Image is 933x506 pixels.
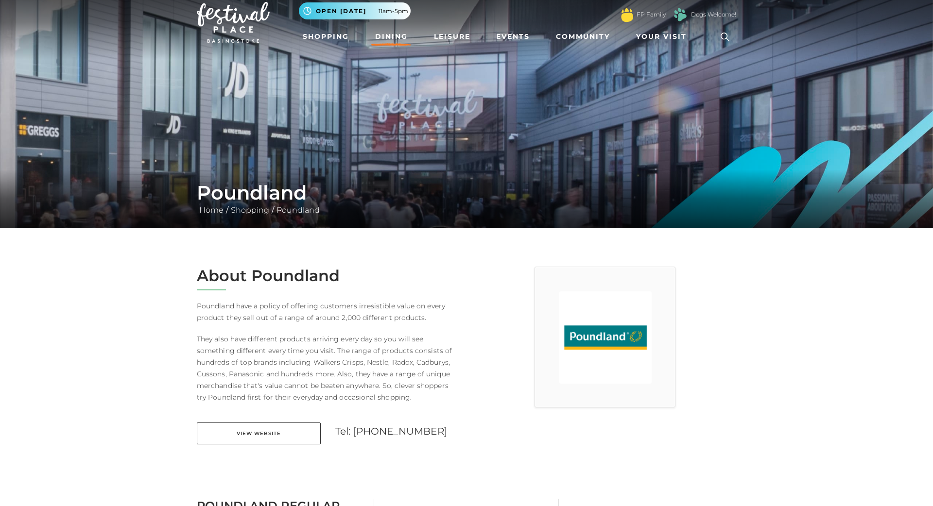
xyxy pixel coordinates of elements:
span: 11am-5pm [379,7,408,16]
span: Open [DATE] [316,7,366,16]
a: Dining [371,28,412,46]
a: Tel: [PHONE_NUMBER] [335,425,447,437]
button: Open [DATE] 11am-5pm [299,2,411,19]
div: / / [190,181,743,216]
a: Shopping [299,28,353,46]
a: Community [552,28,614,46]
p: Poundland have a policy of offering customers irresistible value on every product they sell out o... [197,300,459,323]
a: Events [492,28,534,46]
a: Home [197,205,226,215]
a: Shopping [228,205,272,215]
span: Your Visit [636,32,687,42]
a: Dogs Welcome! [691,10,736,19]
a: Your Visit [632,28,695,46]
h2: About Poundland [197,267,459,285]
h1: Poundland [197,181,736,204]
img: Festival Place Logo [197,2,270,43]
a: FP Family [637,10,666,19]
p: They also have different products arriving every day so you will see something different every ti... [197,333,459,403]
a: Poundland [274,205,322,215]
a: View Website [197,422,321,444]
a: Leisure [430,28,474,46]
